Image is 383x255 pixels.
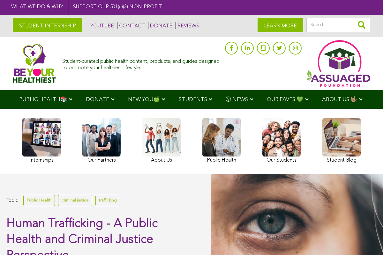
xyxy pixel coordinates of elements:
[19,97,67,102] span: PUBLIC HEALTH📚
[89,22,114,29] a: YOUTUBE
[176,22,199,29] a: REVIEWS
[351,224,383,255] iframe: Chat Widget
[148,22,172,29] a: DONATE
[117,22,145,29] a: CONTACT
[23,195,55,206] a: Public Health
[6,196,19,205] span: Topic:
[128,97,160,102] span: NEW YOU🍏
[267,97,303,102] span: OUR FAVES 💚
[258,18,303,32] a: LEARN MORE
[58,195,92,206] a: criminal justice
[13,44,56,83] img: Assuaged
[261,45,266,51] img: glassdoor
[322,97,357,102] span: ABOUT US 🤟🏽
[306,40,370,87] img: Assuaged App
[86,97,109,102] span: DONATE
[62,55,222,71] div: Student-curated public health content, products, and guides designed to promote your healthiest l...
[13,18,82,32] a: STUDENT INTERNSHIP
[179,97,207,102] span: STUDENTS
[226,97,248,102] span: Ⓥ NEWS
[95,195,120,206] a: trafficking
[306,18,370,32] input: Search
[10,90,373,109] div: Navigation Menu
